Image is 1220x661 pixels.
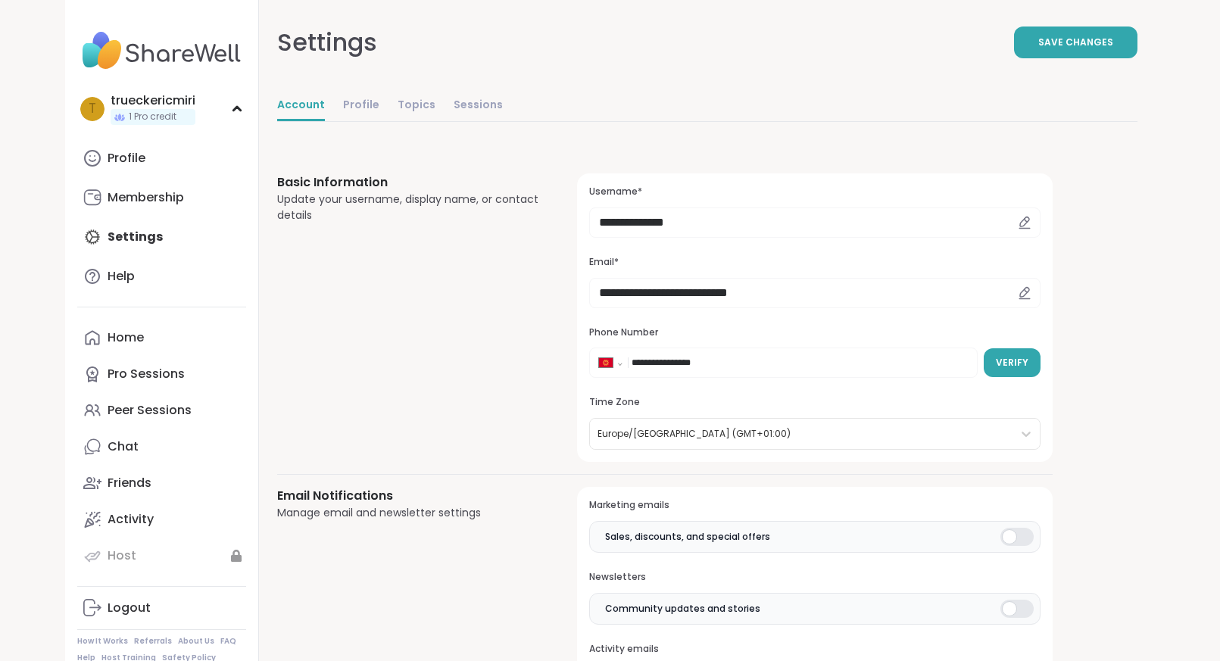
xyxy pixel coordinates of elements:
[454,91,503,121] a: Sessions
[77,538,246,574] a: Host
[343,91,379,121] a: Profile
[108,402,192,419] div: Peer Sessions
[178,636,214,647] a: About Us
[277,173,541,192] h3: Basic Information
[108,329,144,346] div: Home
[108,475,151,491] div: Friends
[77,392,246,429] a: Peer Sessions
[605,530,770,544] span: Sales, discounts, and special offers
[108,511,154,528] div: Activity
[129,111,176,123] span: 1 Pro credit
[77,465,246,501] a: Friends
[108,438,139,455] div: Chat
[277,91,325,121] a: Account
[589,186,1040,198] h3: Username*
[108,366,185,382] div: Pro Sessions
[220,636,236,647] a: FAQ
[77,258,246,295] a: Help
[996,356,1028,369] span: Verify
[77,590,246,626] a: Logout
[77,356,246,392] a: Pro Sessions
[108,600,151,616] div: Logout
[89,99,96,119] span: t
[108,189,184,206] div: Membership
[984,348,1041,377] button: Verify
[589,499,1040,512] h3: Marketing emails
[277,487,541,505] h3: Email Notifications
[398,91,435,121] a: Topics
[1038,36,1113,49] span: Save Changes
[277,505,541,521] div: Manage email and newsletter settings
[605,602,760,616] span: Community updates and stories
[589,256,1040,269] h3: Email*
[77,636,128,647] a: How It Works
[108,547,136,564] div: Host
[77,140,246,176] a: Profile
[589,571,1040,584] h3: Newsletters
[589,396,1040,409] h3: Time Zone
[589,643,1040,656] h3: Activity emails
[77,320,246,356] a: Home
[277,24,377,61] div: Settings
[111,92,195,109] div: trueckericmiri
[1014,27,1137,58] button: Save Changes
[134,636,172,647] a: Referrals
[108,150,145,167] div: Profile
[277,192,541,223] div: Update your username, display name, or contact details
[77,501,246,538] a: Activity
[77,429,246,465] a: Chat
[77,179,246,216] a: Membership
[77,24,246,77] img: ShareWell Nav Logo
[589,326,1040,339] h3: Phone Number
[108,268,135,285] div: Help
